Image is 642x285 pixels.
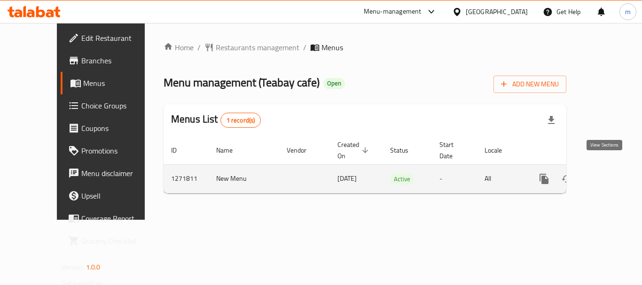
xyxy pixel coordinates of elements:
[171,112,261,128] h2: Menus List
[485,145,514,156] span: Locale
[61,207,164,230] a: Coverage Report
[625,7,631,17] span: m
[81,213,157,224] span: Coverage Report
[209,164,279,193] td: New Menu
[390,145,421,156] span: Status
[62,261,85,273] span: Version:
[477,164,525,193] td: All
[466,7,528,17] div: [GEOGRAPHIC_DATA]
[61,27,164,49] a: Edit Restaurant
[164,42,194,53] a: Home
[81,100,157,111] span: Choice Groups
[164,164,209,193] td: 1271811
[171,145,189,156] span: ID
[61,162,164,185] a: Menu disclaimer
[493,76,566,93] button: Add New Menu
[439,139,466,162] span: Start Date
[61,117,164,139] a: Coupons
[81,123,157,134] span: Coupons
[61,185,164,207] a: Upsell
[337,172,357,185] span: [DATE]
[81,235,157,246] span: Grocery Checklist
[61,94,164,117] a: Choice Groups
[81,32,157,44] span: Edit Restaurant
[364,6,422,17] div: Menu-management
[321,42,343,53] span: Menus
[83,77,157,89] span: Menus
[287,145,319,156] span: Vendor
[197,42,201,53] li: /
[390,174,414,185] span: Active
[216,145,245,156] span: Name
[323,78,345,89] div: Open
[164,136,631,193] table: enhanced table
[216,42,299,53] span: Restaurants management
[61,139,164,162] a: Promotions
[81,190,157,201] span: Upsell
[86,261,101,273] span: 1.0.0
[204,42,299,53] a: Restaurants management
[61,72,164,94] a: Menus
[81,168,157,179] span: Menu disclaimer
[432,164,477,193] td: -
[501,78,559,90] span: Add New Menu
[164,42,566,53] nav: breadcrumb
[220,113,261,128] div: Total records count
[61,49,164,72] a: Branches
[61,230,164,252] a: Grocery Checklist
[81,145,157,156] span: Promotions
[81,55,157,66] span: Branches
[221,116,261,125] span: 1 record(s)
[303,42,306,53] li: /
[533,168,556,190] button: more
[323,79,345,87] span: Open
[390,173,414,185] div: Active
[164,72,320,93] span: Menu management ( Teabay cafe )
[525,136,631,165] th: Actions
[540,109,563,131] div: Export file
[337,139,371,162] span: Created On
